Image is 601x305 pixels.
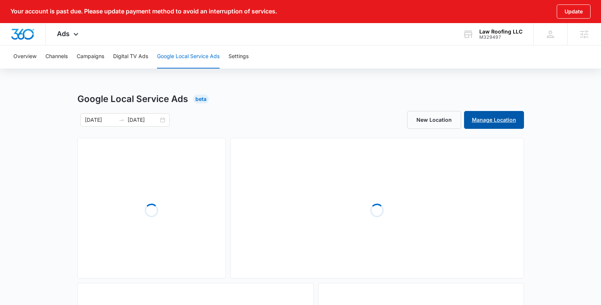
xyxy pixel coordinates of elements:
[77,45,104,69] button: Campaigns
[119,117,125,123] span: to
[45,45,68,69] button: Channels
[85,116,116,124] input: Start date
[228,45,249,69] button: Settings
[479,29,522,35] div: account name
[46,23,92,45] div: Ads
[479,35,522,40] div: account id
[10,8,277,15] p: Your account is past due. Please update payment method to avoid an interruption of services.
[13,45,36,69] button: Overview
[464,111,524,129] a: Manage Location
[119,117,125,123] span: swap-right
[77,92,188,106] h1: Google Local Service Ads
[157,45,220,69] button: Google Local Service Ads
[113,45,148,69] button: Digital TV Ads
[407,111,461,129] a: New Location
[57,30,70,38] span: Ads
[128,116,159,124] input: End date
[557,4,591,19] button: Update
[193,95,209,104] div: Beta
